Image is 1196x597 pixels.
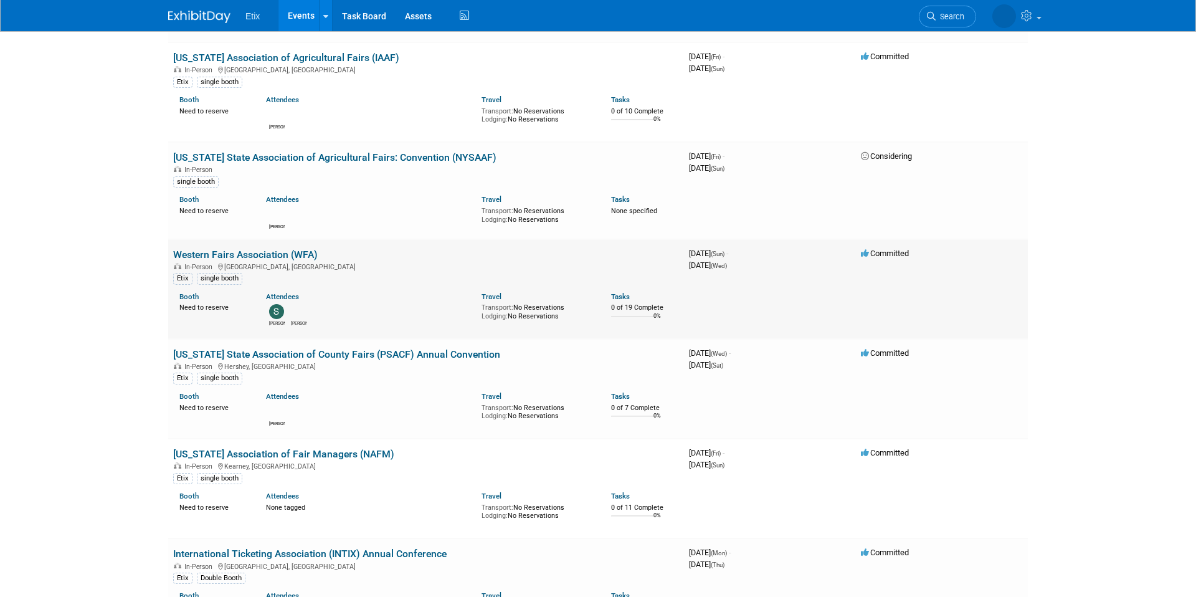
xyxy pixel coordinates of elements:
span: [DATE] [689,560,724,569]
a: Attendees [266,292,299,301]
span: Transport: [482,207,513,215]
span: Lodging: [482,216,508,224]
a: Western Fairs Association (WFA) [173,249,318,260]
img: In-Person Event [174,166,181,172]
div: 0 of 19 Complete [611,303,679,312]
div: None tagged [266,501,473,512]
div: single booth [173,176,219,188]
span: Committed [861,249,909,258]
span: Transport: [482,404,513,412]
span: (Sat) [711,362,723,369]
a: Tasks [611,492,630,500]
a: Travel [482,392,501,401]
a: Tasks [611,292,630,301]
td: 0% [653,313,661,330]
div: Maddie Warren (Snider) [291,319,306,327]
div: Etix [173,573,192,584]
span: In-Person [184,462,216,470]
div: Etix [173,77,192,88]
span: Considering [861,151,912,161]
td: 0% [653,116,661,133]
span: Committed [861,548,909,557]
span: (Sun) [711,165,724,172]
a: Attendees [266,492,299,500]
img: In-Person Event [174,363,181,369]
a: Tasks [611,195,630,204]
img: Todd Pryor [269,208,284,222]
a: Attendees [266,95,299,104]
div: Need to reserve [179,204,247,216]
span: (Thu) [711,561,724,568]
div: scott sloyer [269,319,285,327]
img: Maddie Warren (Snider) [992,4,1016,28]
span: - [723,151,724,161]
div: single booth [197,273,242,284]
a: Travel [482,195,501,204]
a: International Ticketing Association (INTIX) Annual Conference [173,548,447,560]
span: Transport: [482,504,513,512]
span: [DATE] [689,360,723,370]
span: [DATE] [689,249,728,258]
div: Need to reserve [179,401,247,413]
span: [DATE] [689,460,724,469]
span: In-Person [184,363,216,371]
a: Booth [179,392,199,401]
td: 0% [653,512,661,529]
a: Booth [179,292,199,301]
span: (Sun) [711,251,724,257]
div: [GEOGRAPHIC_DATA], [GEOGRAPHIC_DATA] [173,261,679,271]
span: Lodging: [482,412,508,420]
a: [US_STATE] State Association of Agricultural Fairs: Convention (NYSAAF) [173,151,496,163]
div: Todd Pryor [269,222,285,230]
img: In-Person Event [174,462,181,469]
span: [DATE] [689,348,731,358]
div: Etix [173,473,192,484]
a: [US_STATE] Association of Fair Managers (NAFM) [173,448,394,460]
a: Booth [179,195,199,204]
a: Travel [482,492,501,500]
img: In-Person Event [174,263,181,269]
img: Maddie Warren (Snider) [291,304,306,319]
span: [DATE] [689,52,724,61]
div: [GEOGRAPHIC_DATA], [GEOGRAPHIC_DATA] [173,64,679,74]
span: In-Person [184,166,216,174]
img: scott sloyer [269,304,284,319]
span: (Sun) [711,65,724,72]
span: None specified [611,207,657,215]
span: Transport: [482,107,513,115]
div: Need to reserve [179,105,247,116]
a: Search [919,6,976,27]
img: ExhibitDay [168,11,230,23]
div: Paul Laughter [269,419,285,427]
div: Paul Laughter [269,123,285,130]
div: 0 of 11 Complete [611,504,679,512]
a: Booth [179,95,199,104]
div: No Reservations No Reservations [482,105,592,124]
a: Tasks [611,392,630,401]
span: Lodging: [482,312,508,320]
a: [US_STATE] State Association of County Fairs (PSACF) Annual Convention [173,348,500,360]
span: Lodging: [482,115,508,123]
a: Travel [482,95,501,104]
div: Need to reserve [179,301,247,312]
img: Paul Laughter [269,108,284,123]
span: (Fri) [711,54,721,60]
span: - [729,348,731,358]
div: [GEOGRAPHIC_DATA], [GEOGRAPHIC_DATA] [173,561,679,571]
div: No Reservations No Reservations [482,204,592,224]
a: Attendees [266,195,299,204]
span: [DATE] [689,64,724,73]
span: (Fri) [711,450,721,457]
div: 0 of 7 Complete [611,404,679,413]
span: - [729,548,731,557]
span: Committed [861,448,909,457]
span: In-Person [184,66,216,74]
span: Transport: [482,303,513,312]
div: No Reservations No Reservations [482,401,592,421]
span: - [723,448,724,457]
a: Attendees [266,392,299,401]
span: [DATE] [689,163,724,173]
span: - [726,249,728,258]
div: No Reservations No Reservations [482,501,592,520]
img: In-Person Event [174,66,181,72]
